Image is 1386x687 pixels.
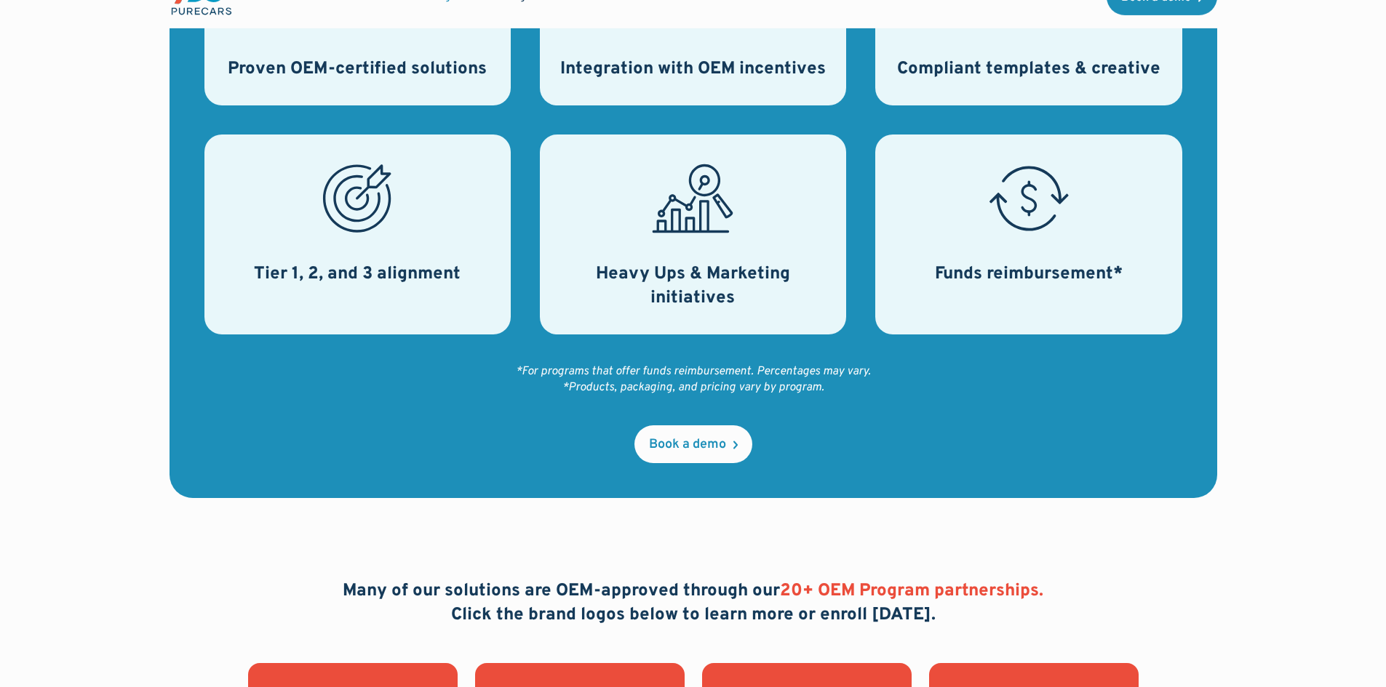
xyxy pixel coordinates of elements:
h2: Many of our solutions are OEM-approved through our Click the brand logos below to learn more or e... [343,579,1043,628]
h3: Integration with OEM incentives [560,57,826,82]
div: Book a demo [649,438,726,451]
h3: Compliant templates & creative [897,57,1160,82]
div: *For programs that offer funds reimbursement. Percentages may vary. *Products, packaging, and pri... [516,363,871,396]
span: 20+ OEM Program partnerships. [780,580,1043,602]
h3: Funds reimbursement* [935,262,1123,287]
h3: Tier 1, 2, and 3 alignment [254,262,461,287]
h3: Heavy Ups & Marketing initiatives [557,262,829,311]
a: Book a demo [634,425,752,463]
h3: Proven OEM-certified solutions [228,57,487,82]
